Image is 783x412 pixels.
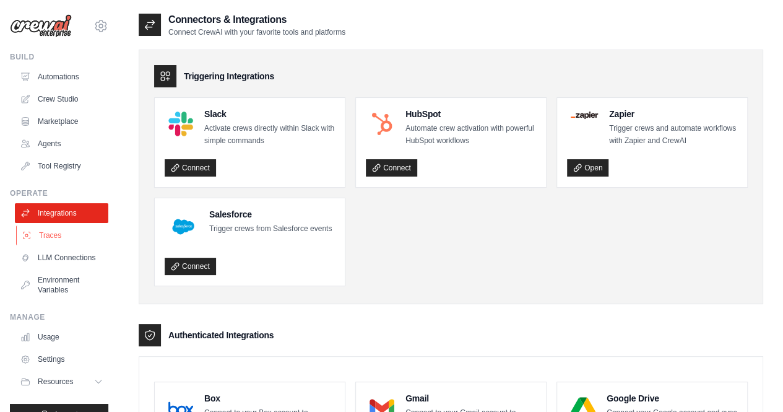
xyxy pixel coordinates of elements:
[10,312,108,322] div: Manage
[165,258,216,275] a: Connect
[370,112,394,136] img: HubSpot Logo
[15,248,108,268] a: LLM Connections
[15,372,108,392] button: Resources
[571,112,598,119] img: Zapier Logo
[168,27,345,37] p: Connect CrewAI with your favorite tools and platforms
[184,70,274,82] h3: Triggering Integrations
[165,159,216,177] a: Connect
[209,208,332,221] h4: Salesforce
[168,329,274,341] h3: Authenticated Integrations
[15,67,108,87] a: Automations
[209,223,332,235] p: Trigger crews from Salesforce events
[10,188,108,198] div: Operate
[204,108,335,120] h4: Slack
[15,156,108,176] a: Tool Registry
[204,123,335,147] p: Activate crews directly within Slack with simple commands
[15,270,108,300] a: Environment Variables
[405,392,536,405] h4: Gmail
[15,112,108,131] a: Marketplace
[15,89,108,109] a: Crew Studio
[366,159,417,177] a: Connect
[168,12,345,27] h2: Connectors & Integrations
[204,392,335,405] h4: Box
[607,392,737,405] h4: Google Drive
[15,327,108,347] a: Usage
[16,226,110,245] a: Traces
[15,134,108,154] a: Agents
[15,349,108,369] a: Settings
[10,52,108,62] div: Build
[38,377,73,387] span: Resources
[609,123,737,147] p: Trigger crews and automate workflows with Zapier and CrewAI
[168,112,193,136] img: Slack Logo
[168,212,198,242] img: Salesforce Logo
[609,108,737,120] h4: Zapier
[567,159,608,177] a: Open
[15,203,108,223] a: Integrations
[10,14,72,38] img: Logo
[405,123,536,147] p: Automate crew activation with powerful HubSpot workflows
[405,108,536,120] h4: HubSpot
